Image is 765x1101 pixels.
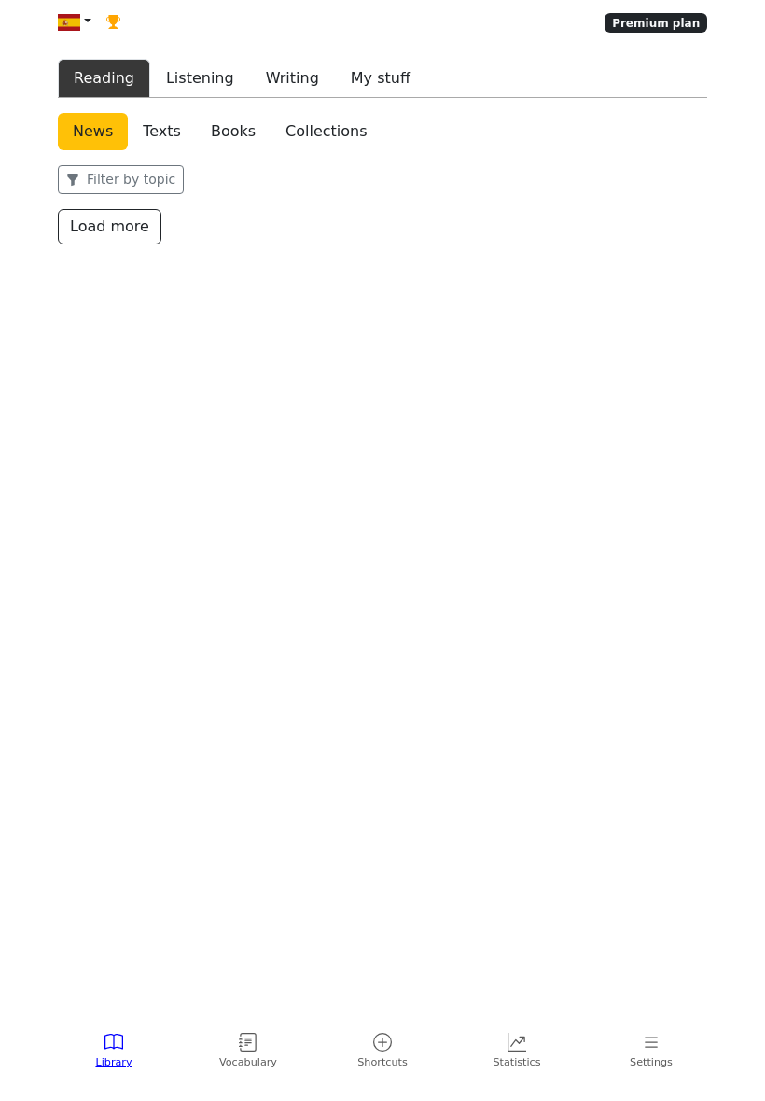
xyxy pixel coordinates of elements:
span: Library [95,1055,132,1071]
button: Load more [58,209,161,244]
button: My stuff [335,59,426,98]
span: Shortcuts [357,1055,407,1071]
button: Filter by topic [58,165,184,194]
a: Collections [271,113,382,150]
img: es.svg [58,11,80,34]
span: Premium plan [605,13,707,32]
span: Settings [630,1055,673,1071]
a: Settings [584,1025,718,1079]
a: Vocabulary [181,1025,315,1079]
a: Shortcuts [350,1025,414,1079]
button: Listening [150,59,250,98]
button: Writing [250,59,335,98]
a: Texts [128,113,196,150]
a: Books [196,113,271,150]
a: News [58,113,128,150]
span: Vocabulary [219,1055,277,1071]
a: Statistics [450,1025,584,1079]
a: Premium plan [605,11,707,34]
a: Library [47,1025,181,1079]
button: Reading [58,59,150,98]
span: Statistics [493,1055,540,1071]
